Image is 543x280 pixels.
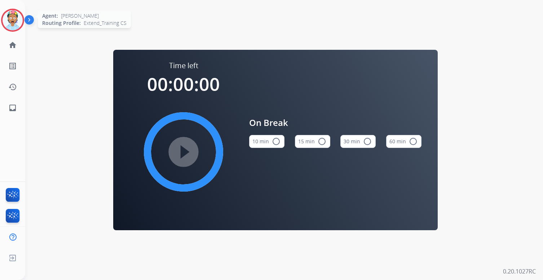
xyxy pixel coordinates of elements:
button: 10 min [249,135,284,148]
p: 0.20.1027RC [503,267,536,276]
mat-icon: history [8,83,17,91]
mat-icon: radio_button_unchecked [409,137,418,146]
mat-icon: home [8,41,17,49]
mat-icon: radio_button_unchecked [363,137,372,146]
span: Extend_Training CS [84,19,127,27]
span: 00:00:00 [147,72,220,96]
span: On Break [249,116,421,129]
span: Agent: [42,12,58,19]
span: Time left [169,61,198,71]
mat-icon: radio_button_unchecked [318,137,326,146]
span: [PERSON_NAME] [61,12,99,19]
img: avatar [3,10,23,30]
span: Routing Profile: [42,19,81,27]
button: 15 min [295,135,330,148]
mat-icon: inbox [8,104,17,112]
button: 60 min [386,135,421,148]
mat-icon: radio_button_unchecked [272,137,281,146]
mat-icon: list_alt [8,62,17,70]
button: 30 min [340,135,376,148]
